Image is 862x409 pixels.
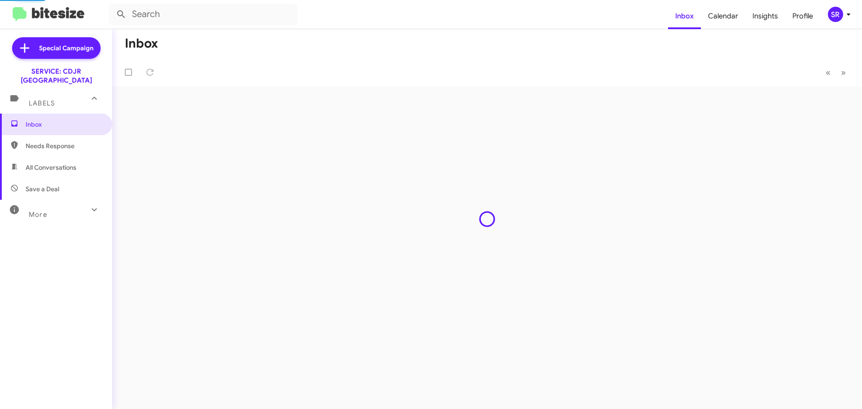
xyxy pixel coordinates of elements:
span: « [826,67,831,78]
button: Next [836,63,851,82]
span: More [29,211,47,219]
span: Special Campaign [39,44,93,53]
a: Special Campaign [12,37,101,59]
h1: Inbox [125,36,158,51]
a: Inbox [668,3,701,29]
span: Save a Deal [26,185,59,194]
span: Labels [29,99,55,107]
div: SR [828,7,843,22]
button: Previous [820,63,836,82]
input: Search [109,4,297,25]
a: Insights [745,3,785,29]
a: Calendar [701,3,745,29]
span: Inbox [26,120,102,129]
span: Needs Response [26,141,102,150]
button: SR [820,7,852,22]
nav: Page navigation example [821,63,851,82]
span: All Conversations [26,163,76,172]
span: » [841,67,846,78]
a: Profile [785,3,820,29]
